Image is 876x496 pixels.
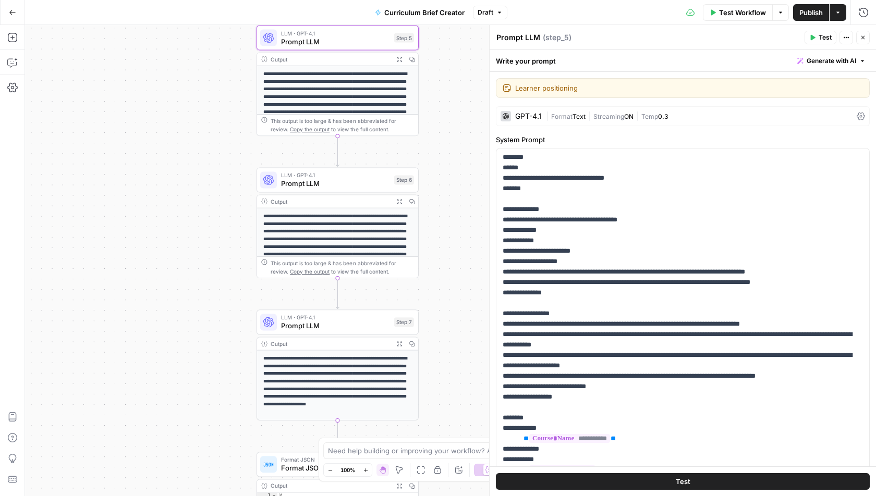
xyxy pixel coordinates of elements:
[546,110,551,121] span: |
[573,113,586,120] span: Text
[271,259,414,276] div: This output is too large & has been abbreviated for review. to view the full content.
[719,7,766,18] span: Test Workflow
[515,83,863,93] textarea: Learner positioning
[676,476,690,487] span: Test
[271,481,390,490] div: Output
[473,6,507,19] button: Draft
[281,455,390,464] span: Format JSON
[281,171,390,179] span: LLM · GPT-4.1
[799,7,823,18] span: Publish
[496,32,540,43] textarea: Prompt LLM
[543,32,571,43] span: ( step_5 )
[290,126,330,132] span: Copy the output
[624,113,634,120] span: ON
[281,313,390,321] span: LLM · GPT-4.1
[703,4,772,21] button: Test Workflow
[593,113,624,120] span: Streaming
[496,473,870,490] button: Test
[394,33,414,42] div: Step 5
[271,339,390,348] div: Output
[281,178,390,189] span: Prompt LLM
[281,320,390,331] span: Prompt LLM
[551,113,573,120] span: Format
[658,113,668,120] span: 0.3
[336,278,339,308] g: Edge from step_6 to step_7
[793,54,870,68] button: Generate with AI
[805,31,836,44] button: Test
[819,33,832,42] span: Test
[384,7,465,18] span: Curriculum Brief Creator
[281,36,390,47] span: Prompt LLM
[586,110,593,121] span: |
[369,4,471,21] button: Curriculum Brief Creator
[394,175,414,184] div: Step 6
[271,197,390,206] div: Output
[496,134,870,145] label: System Prompt
[478,8,493,17] span: Draft
[281,29,390,37] span: LLM · GPT-4.1
[490,50,876,71] div: Write your prompt
[271,117,414,133] div: This output is too large & has been abbreviated for review. to view the full content.
[394,317,414,327] div: Step 7
[340,466,355,474] span: 100%
[641,113,658,120] span: Temp
[793,4,829,21] button: Publish
[271,55,390,64] div: Output
[807,56,856,66] span: Generate with AI
[290,268,330,275] span: Copy the output
[281,463,390,473] span: Format JSON
[634,110,641,121] span: |
[336,420,339,451] g: Edge from step_7 to step_3
[515,113,542,120] div: GPT-4.1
